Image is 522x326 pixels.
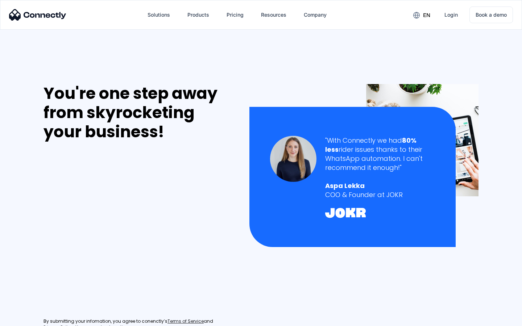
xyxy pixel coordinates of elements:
[444,10,458,20] div: Login
[325,136,417,154] strong: 80% less
[304,10,327,20] div: Company
[7,313,43,323] aside: Language selected: English
[167,318,204,325] a: Terms of Service
[325,136,435,172] div: "With Connectly we had rider issues thanks to their WhatsApp automation. I can't recommend it eno...
[221,6,249,24] a: Pricing
[423,10,430,20] div: en
[325,181,365,190] strong: Aspa Lekka
[325,190,435,199] div: COO & Founder at JOKR
[187,10,209,20] div: Products
[469,7,513,23] a: Book a demo
[43,150,152,310] iframe: Form 0
[439,6,464,24] a: Login
[9,9,66,21] img: Connectly Logo
[14,313,43,323] ul: Language list
[261,10,286,20] div: Resources
[43,84,234,141] div: You're one step away from skyrocketing your business!
[227,10,244,20] div: Pricing
[148,10,170,20] div: Solutions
